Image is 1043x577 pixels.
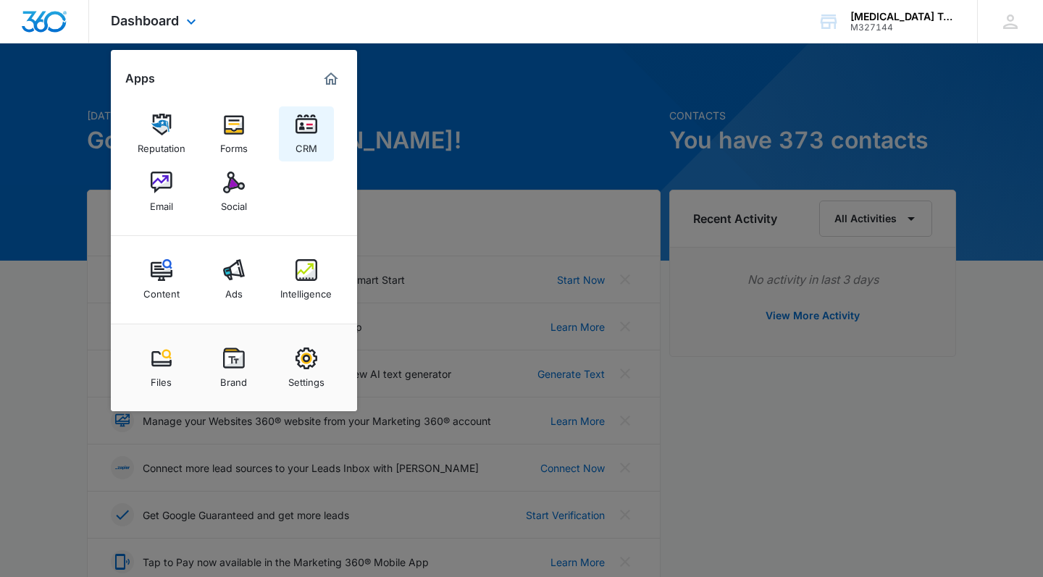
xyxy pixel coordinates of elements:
div: Brand [220,369,247,388]
div: Social [221,193,247,212]
a: CRM [279,106,334,161]
div: account id [850,22,956,33]
div: Settings [288,369,324,388]
span: Dashboard [111,13,179,28]
a: Brand [206,340,261,395]
a: Files [134,340,189,395]
a: Ads [206,252,261,307]
div: Forms [220,135,248,154]
a: Content [134,252,189,307]
div: account name [850,11,956,22]
a: Marketing 360® Dashboard [319,67,343,90]
div: CRM [296,135,317,154]
div: Files [151,369,172,388]
div: Ads [225,281,243,300]
div: Content [143,281,180,300]
div: Intelligence [280,281,332,300]
a: Settings [279,340,334,395]
div: Reputation [138,135,185,154]
a: Reputation [134,106,189,161]
a: Intelligence [279,252,334,307]
a: Social [206,164,261,219]
a: Email [134,164,189,219]
a: Forms [206,106,261,161]
div: Email [150,193,173,212]
h2: Apps [125,72,155,85]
